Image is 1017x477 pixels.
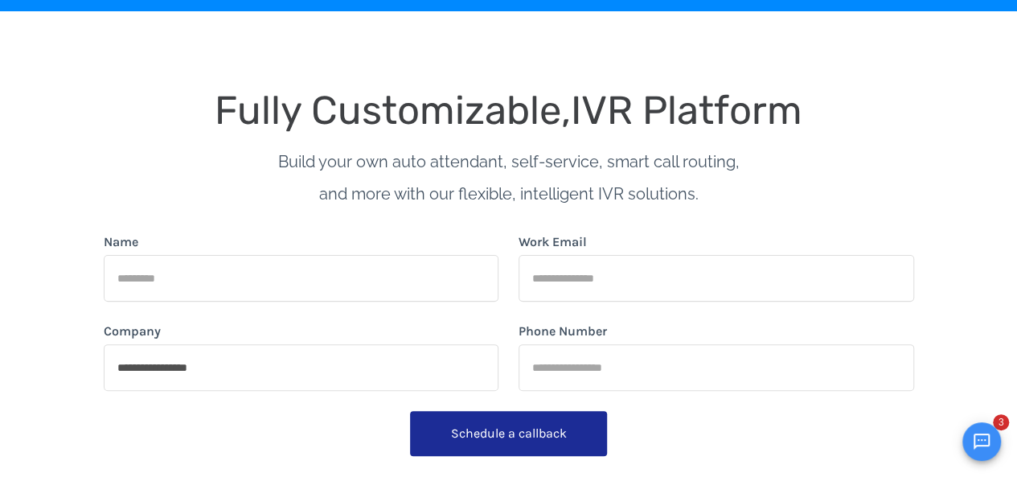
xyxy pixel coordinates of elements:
[104,232,914,476] form: form
[410,411,607,456] button: Schedule a callback
[104,322,161,341] label: Company
[993,414,1009,430] span: 3
[962,422,1001,461] button: Open chat
[451,426,567,441] span: Schedule a callback
[571,87,802,134] span: IVR Platform
[278,152,740,171] span: Build your own auto attendant, self-service, smart call routing,
[104,232,138,252] label: Name
[519,322,607,341] label: Phone Number
[319,184,699,204] span: and more with our flexible, intelligent IVR solutions.
[519,232,587,252] label: Work Email
[215,87,571,134] span: Fully Customizable,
